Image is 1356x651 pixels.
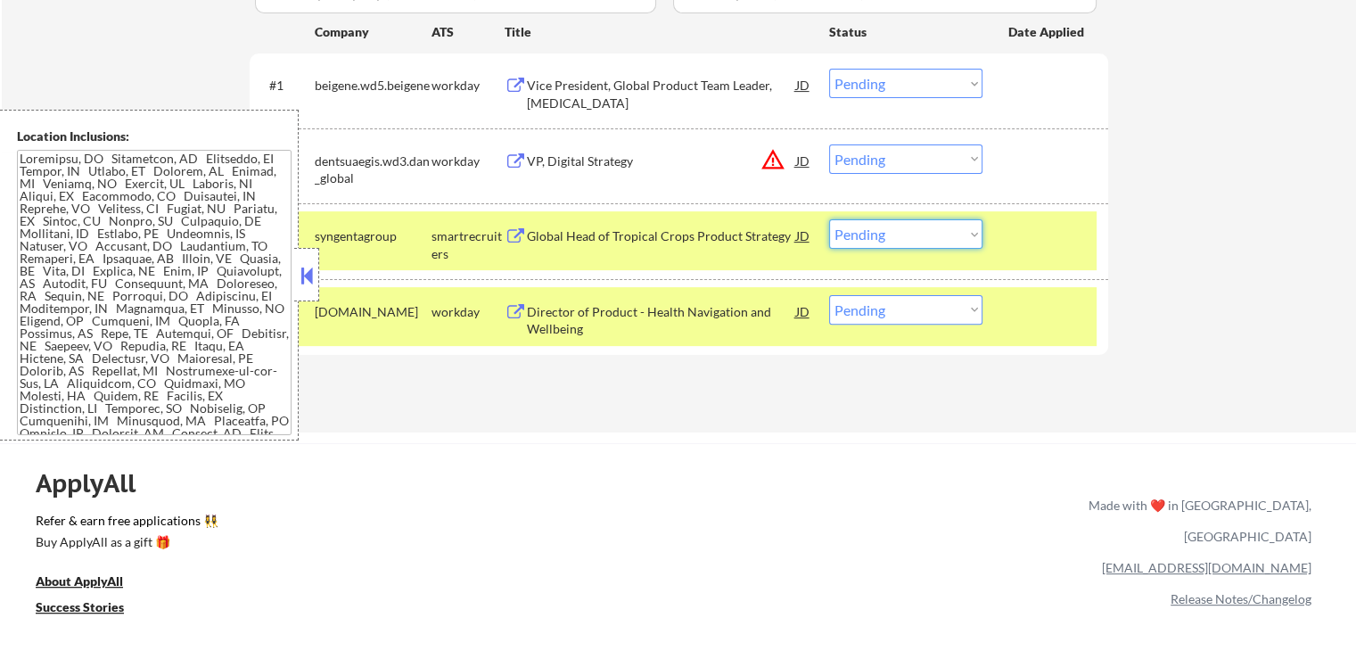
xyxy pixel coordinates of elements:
[36,599,124,614] u: Success Stories
[794,144,812,177] div: JD
[527,227,796,245] div: Global Head of Tropical Crops Product Strategy
[17,128,292,145] div: Location Inclusions:
[431,227,505,262] div: smartrecruiters
[36,533,214,556] a: Buy ApplyAll as a gift 🎁
[1171,591,1311,606] a: Release Notes/Changelog
[1008,23,1087,41] div: Date Applied
[315,77,431,95] div: beigene.wd5.beigene
[431,23,505,41] div: ATS
[829,15,982,47] div: Status
[1081,490,1311,552] div: Made with ❤️ in [GEOGRAPHIC_DATA], [GEOGRAPHIC_DATA]
[794,219,812,251] div: JD
[527,77,796,111] div: Vice President, Global Product Team Leader, [MEDICAL_DATA]
[794,295,812,327] div: JD
[760,147,785,172] button: warning_amber
[527,152,796,170] div: VP, Digital Strategy
[315,152,431,187] div: dentsuaegis.wd3.dan_global
[315,227,431,245] div: syngentagroup
[315,303,431,321] div: [DOMAIN_NAME]
[1102,560,1311,575] a: [EMAIL_ADDRESS][DOMAIN_NAME]
[527,303,796,338] div: Director of Product - Health Navigation and Wellbeing
[794,69,812,101] div: JD
[36,515,716,533] a: Refer & earn free applications 👯‍♀️
[269,77,300,95] div: #1
[431,77,505,95] div: workday
[315,23,431,41] div: Company
[36,573,148,595] a: About ApplyAll
[36,468,156,499] div: ApplyAll
[431,152,505,170] div: workday
[505,23,812,41] div: Title
[36,536,214,548] div: Buy ApplyAll as a gift 🎁
[431,303,505,321] div: workday
[36,573,123,589] u: About ApplyAll
[36,598,148,621] a: Success Stories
